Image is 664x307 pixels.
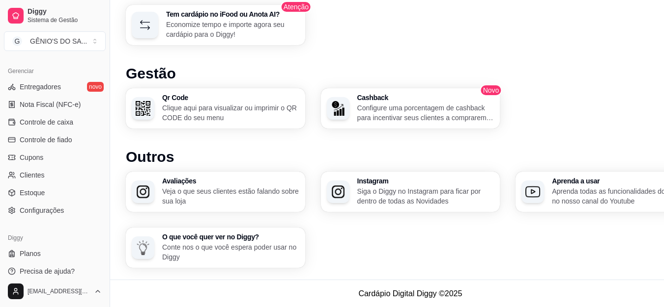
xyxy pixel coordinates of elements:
span: Entregadores [20,82,61,92]
button: Tem cardápio no iFood ou Anota AI?Economize tempo e importe agora seu cardápio para o Diggy! [126,5,305,45]
img: Cashback [331,101,346,116]
span: Controle de fiado [20,135,72,145]
a: Clientes [4,167,106,183]
button: O que você quer ver no Diggy?O que você quer ver no Diggy?Conte nos o que você espera poder usar ... [126,228,305,268]
img: O que você quer ver no Diggy? [136,240,150,255]
img: Instagram [331,184,346,199]
a: DiggySistema de Gestão [4,4,106,27]
a: Precisa de ajuda? [4,263,106,279]
span: Novo [480,84,502,96]
span: Diggy [28,7,102,16]
button: [EMAIL_ADDRESS][DOMAIN_NAME] [4,280,106,303]
a: Entregadoresnovo [4,79,106,95]
button: AvaliaçõesAvaliaçõesVeja o que seus clientes estão falando sobre sua loja [126,172,305,212]
span: Cupons [20,153,43,162]
h3: Cashback [357,94,494,101]
h3: Tem cardápio no iFood ou Anota AI? [166,11,299,18]
a: Estoque [4,185,106,201]
a: Planos [4,246,106,261]
p: Conte nos o que você espera poder usar no Diggy [162,242,299,262]
p: Economize tempo e importe agora seu cardápio para o Diggy! [166,20,299,39]
a: Configurações [4,203,106,218]
a: Cupons [4,150,106,165]
p: Clique aqui para visualizar ou imprimir o QR CODE do seu menu [162,103,299,123]
p: Siga o Diggy no Instagram para ficar por dentro de todas as Novidades [357,186,494,206]
p: Veja o que seus clientes estão falando sobre sua loja [162,186,299,206]
p: Configure uma porcentagem de cashback para incentivar seus clientes a comprarem em sua loja [357,103,494,123]
span: Configurações [20,205,64,215]
h3: Instagram [357,178,494,184]
span: Estoque [20,188,45,198]
div: GÊNIO'S DO SA ... [30,36,87,46]
span: Clientes [20,170,45,180]
img: Aprenda a usar [525,184,540,199]
img: Avaliações [136,184,150,199]
span: Nota Fiscal (NFC-e) [20,100,81,109]
img: Qr Code [136,101,150,116]
div: Gerenciar [4,63,106,79]
span: Sistema de Gestão [28,16,102,24]
a: Controle de fiado [4,132,106,148]
h3: Avaliações [162,178,299,184]
h3: O que você quer ver no Diggy? [162,233,299,240]
span: Planos [20,249,41,258]
span: Atenção [281,1,312,13]
span: Controle de caixa [20,117,73,127]
span: [EMAIL_ADDRESS][DOMAIN_NAME] [28,287,90,295]
span: Precisa de ajuda? [20,266,75,276]
h3: Qr Code [162,94,299,101]
span: G [12,36,22,46]
button: Qr CodeQr CodeClique aqui para visualizar ou imprimir o QR CODE do seu menu [126,88,305,128]
button: Select a team [4,31,106,51]
button: InstagramInstagramSiga o Diggy no Instagram para ficar por dentro de todas as Novidades [321,172,500,212]
button: CashbackCashbackConfigure uma porcentagem de cashback para incentivar seus clientes a comprarem e... [321,88,500,128]
a: Nota Fiscal (NFC-e) [4,97,106,112]
a: Controle de caixa [4,114,106,130]
div: Diggy [4,230,106,246]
